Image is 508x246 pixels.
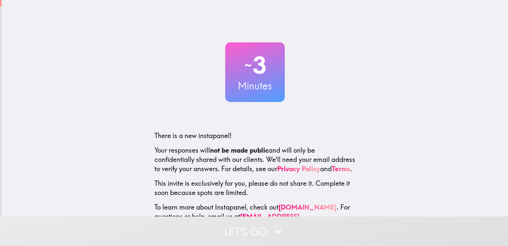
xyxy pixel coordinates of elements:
[225,52,285,79] h2: 3
[210,146,269,154] b: not be made public
[154,146,356,173] p: Your responses will and will only be confidentially shared with our clients. We'll need your emai...
[243,55,253,75] span: ~
[154,203,356,230] p: To learn more about Instapanel, check out . For questions or help, email us at .
[154,131,232,140] span: There is a new instapanel!
[278,203,337,211] a: [DOMAIN_NAME]
[154,179,356,197] p: This invite is exclusively for you, please do not share it. Complete it soon because spots are li...
[332,165,350,173] a: Terms
[225,79,285,93] h3: Minutes
[277,165,320,173] a: Privacy Policy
